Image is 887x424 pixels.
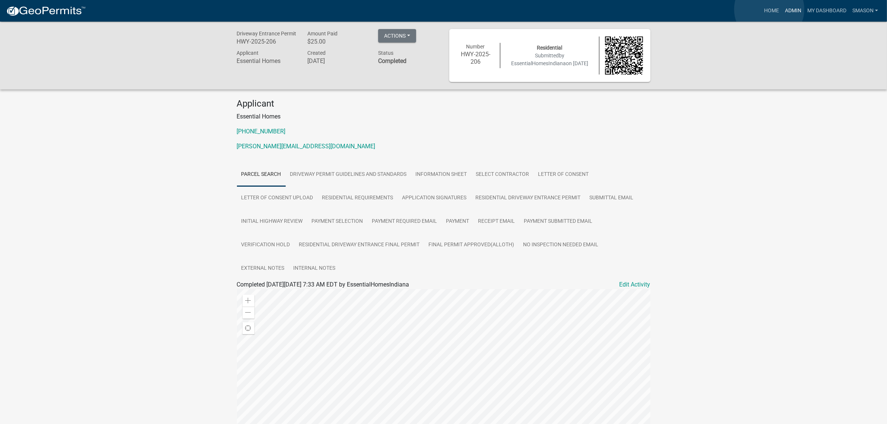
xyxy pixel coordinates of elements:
span: Driveway Entrance Permit [237,31,297,37]
h6: Essential Homes [237,57,297,64]
div: Zoom out [243,307,254,319]
a: Information Sheet [411,163,472,187]
a: Smason [849,4,881,18]
span: Residential [537,45,563,51]
a: Residential Requirements [318,186,398,210]
span: Amount Paid [307,31,338,37]
a: No Inspection Needed Email [519,233,603,257]
div: Find my location [243,322,254,334]
a: Internal Notes [289,257,340,281]
p: Essential Homes [237,112,650,121]
span: Number [466,44,485,50]
span: Completed [DATE][DATE] 7:33 AM EDT by EssentialHomesIndiana [237,281,409,288]
div: Zoom in [243,295,254,307]
a: Payment Required Email [368,210,442,234]
h4: Applicant [237,98,650,109]
h6: [DATE] [307,57,367,64]
span: Status [378,50,393,56]
a: Payment Submitted Email [520,210,597,234]
a: My Dashboard [804,4,849,18]
a: Select contractor [472,163,534,187]
h6: HWY-2025-206 [237,38,297,45]
a: Application Signatures [398,186,471,210]
a: Letter of Consent Upload [237,186,318,210]
a: [PERSON_NAME][EMAIL_ADDRESS][DOMAIN_NAME] [237,143,376,150]
a: Edit Activity [620,280,650,289]
a: Initial Highway Review [237,210,307,234]
a: Residential Driveway Entrance Final Permit [295,233,424,257]
a: Admin [782,4,804,18]
a: External Notes [237,257,289,281]
span: Applicant [237,50,259,56]
strong: Completed [378,57,406,64]
span: Submitted on [DATE] [511,53,588,66]
a: Final Permit Approved(AllOth) [424,233,519,257]
a: Residential Driveway Entrance Permit [471,186,585,210]
a: Driveway Permit Guidelines and Standards [286,163,411,187]
a: Parcel search [237,163,286,187]
a: Payment Selection [307,210,368,234]
a: Submittal Email [585,186,638,210]
a: [PHONE_NUMBER] [237,128,286,135]
a: Payment [442,210,474,234]
span: Created [307,50,326,56]
a: Letter Of Consent [534,163,593,187]
img: QR code [605,37,643,75]
span: by EssentialHomesIndiana [511,53,566,66]
a: Verification Hold [237,233,295,257]
a: Receipt Email [474,210,520,234]
h6: HWY-2025-206 [457,51,495,65]
a: Home [761,4,782,18]
button: Actions [378,29,416,42]
h6: $25.00 [307,38,367,45]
